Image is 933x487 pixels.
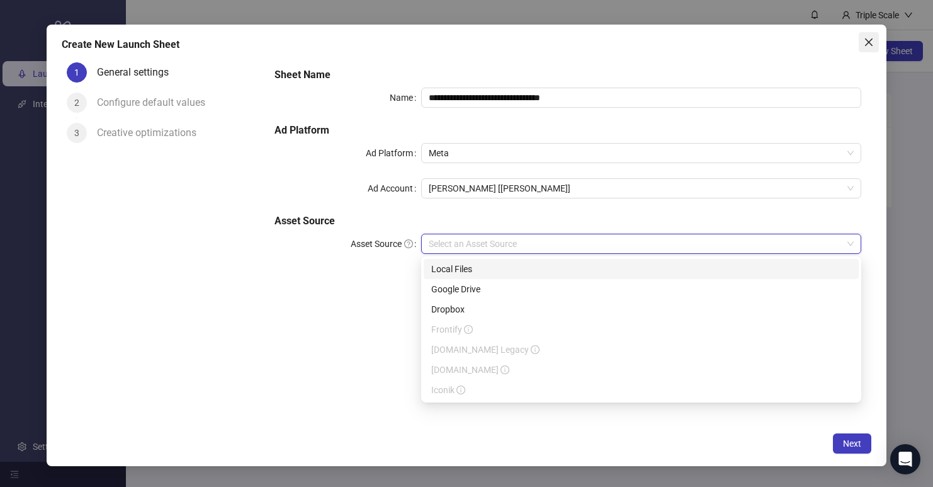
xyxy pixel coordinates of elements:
div: Frame.io Legacy [424,340,859,360]
input: Name [421,88,861,108]
div: Local Files [424,259,859,279]
span: Frontify [431,324,473,335]
span: Next [843,438,861,449]
div: Dropbox [424,299,859,319]
div: Configure default values [97,93,215,113]
span: close [864,37,874,47]
span: [DOMAIN_NAME] [431,365,509,375]
span: 1 [74,67,79,77]
label: Ad Platform [366,143,421,163]
div: Google Drive [424,279,859,299]
span: info-circle [456,386,465,394]
span: 2 [74,98,79,108]
button: Close [859,32,879,52]
div: Dropbox [431,302,851,316]
h5: Ad Platform [274,123,861,138]
div: Create New Launch Sheet [62,37,871,52]
div: Frame.io [424,360,859,380]
div: General settings [97,62,179,83]
span: Iconik [431,385,465,395]
div: Frontify [424,319,859,340]
div: Google Drive [431,282,851,296]
span: Darius Lukas [Httpool] [429,179,854,198]
label: Name [390,88,421,108]
div: Local Files [431,262,851,276]
span: Meta [429,144,854,163]
div: Open Intercom Messenger [890,444,920,474]
h5: Sheet Name [274,67,861,83]
label: Asset Source [351,234,421,254]
button: Next [833,433,871,454]
span: question-circle [404,239,413,248]
span: info-circle [464,325,473,334]
div: Iconik [424,380,859,400]
h5: Asset Source [274,214,861,229]
span: info-circle [500,365,509,374]
label: Ad Account [368,178,421,198]
span: [DOMAIN_NAME] Legacy [431,345,540,355]
span: 3 [74,128,79,138]
div: Creative optimizations [97,123,206,143]
span: info-circle [531,345,540,354]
